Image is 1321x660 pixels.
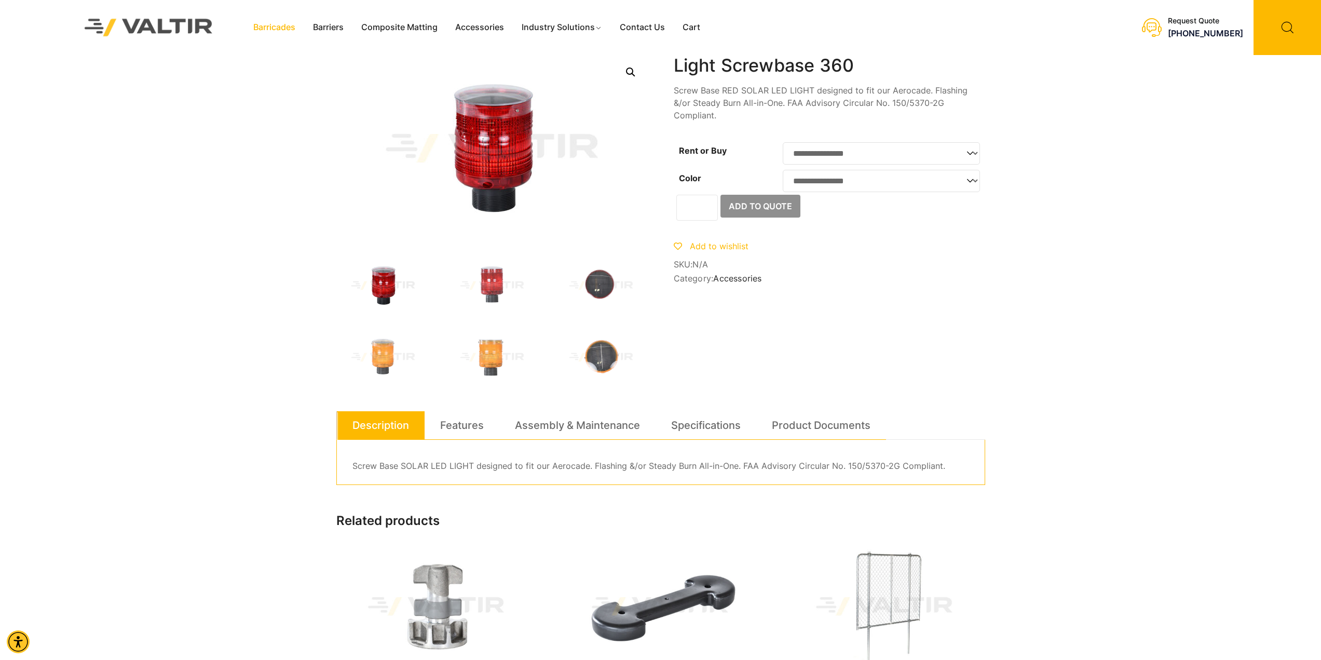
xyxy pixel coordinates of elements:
a: call (888) 496-3625 [1168,28,1243,38]
a: Accessories [713,273,761,284]
label: Rent or Buy [679,145,727,156]
img: Light_360_Red_3Q.jpg [336,258,430,314]
span: N/A [692,259,708,270]
div: Accessibility Menu [7,630,30,653]
p: Screw Base RED SOLAR LED LIGHT designed to fit our Aerocade. Flashing &/or Steady Burn All-in-One... [674,84,985,122]
img: A red warning light with a cylindrical design and a threaded base, typically used for signaling o... [445,258,539,314]
a: Product Documents [772,411,870,439]
a: Cart [674,20,709,35]
span: Add to wishlist [690,241,748,251]
a: Accessories [446,20,513,35]
label: Color [679,173,701,183]
input: Product quantity [676,195,718,221]
span: SKU: [674,260,985,270]
a: Contact Us [611,20,674,35]
img: Valtir Rentals [71,5,226,49]
img: An orange warning light with a ribbed design, mounted on a black base. [445,329,539,385]
a: Description [352,411,409,439]
a: Barricades [244,20,304,35]
a: Assembly & Maintenance [515,411,640,439]
h1: Light Screwbase 360 [674,55,985,76]
img: A round solar panel with an orange frame, featuring a grid pattern on a dark surface. [554,329,648,385]
a: Add to wishlist [674,241,748,251]
span: Category: [674,274,985,284]
h2: Related products [336,514,985,529]
img: A round solar-powered light with a red outer casing and a dark, grid-like surface. [554,258,648,314]
div: Request Quote [1168,17,1243,25]
img: An orange warning light with a ribbed design, mounted on a black base, typically used for signali... [336,329,430,385]
button: Add to Quote [720,195,800,218]
a: Barriers [304,20,352,35]
a: Specifications [671,411,741,439]
a: Composite Matting [352,20,446,35]
a: Features [440,411,484,439]
a: Industry Solutions [513,20,611,35]
a: Open this option [621,63,640,82]
p: Screw Base SOLAR LED LIGHT designed to fit our Aerocade. Flashing &/or Steady Burn All-in-One. FA... [352,459,969,474]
